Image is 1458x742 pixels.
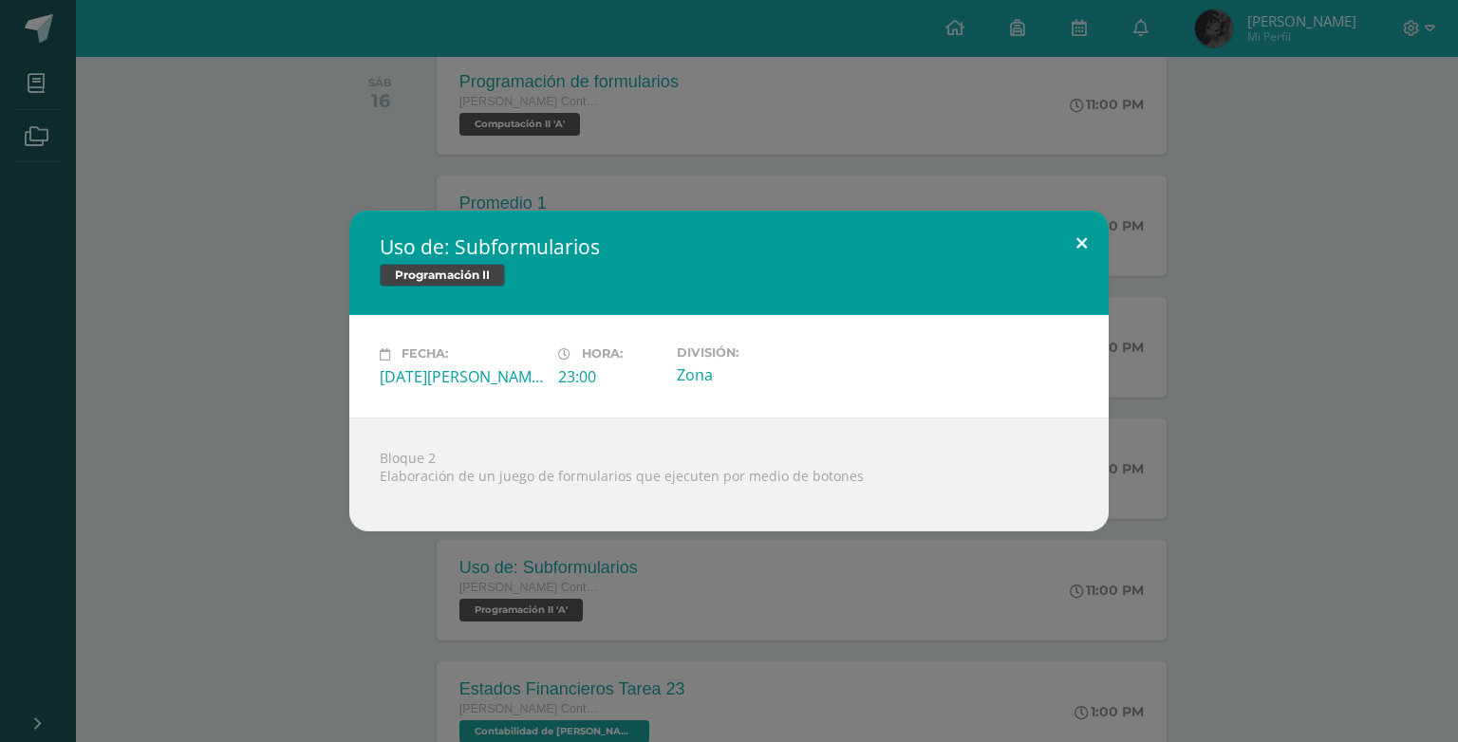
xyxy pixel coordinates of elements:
div: [DATE][PERSON_NAME] [380,366,543,387]
div: 23:00 [558,366,662,387]
label: División: [677,345,840,360]
h2: Uso de: Subformularios [380,233,1078,260]
div: Bloque 2 Elaboración de un juego de formularios que ejecuten por medio de botones [349,417,1109,531]
div: Zona [677,364,840,385]
span: Fecha: [402,347,448,362]
button: Close (Esc) [1055,211,1109,275]
span: Programación II [380,264,505,287]
span: Hora: [582,347,623,362]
